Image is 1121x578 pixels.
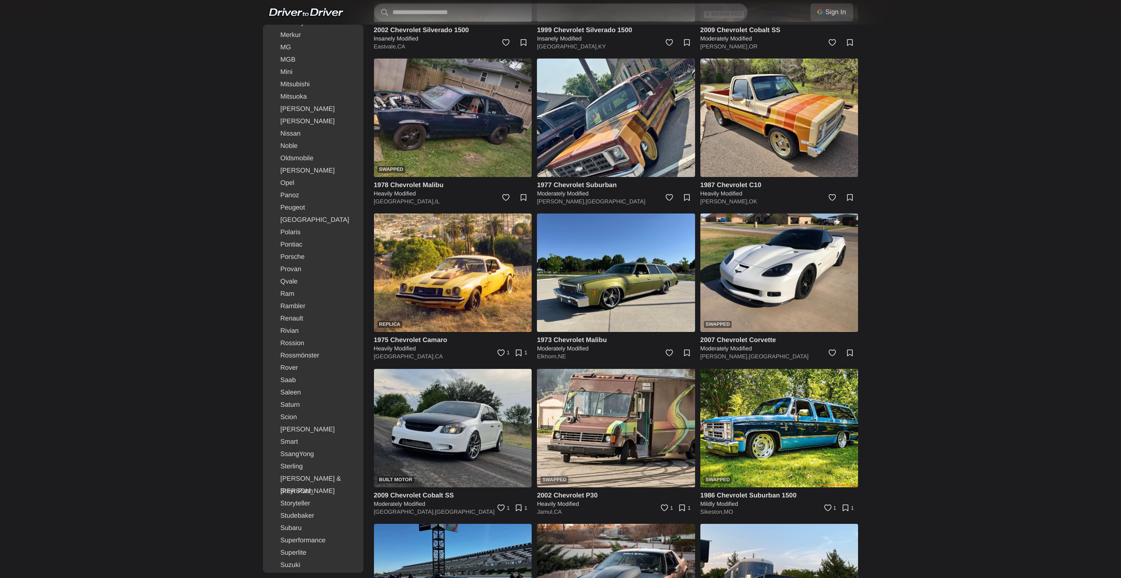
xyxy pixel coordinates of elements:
h5: Insanely Modified [537,35,695,43]
a: Opel [265,177,362,189]
a: [PERSON_NAME] [265,423,362,436]
a: SsangYong [265,448,362,460]
a: Nissan [265,128,362,140]
img: 2007 Chevrolet Corvette for sale [700,214,858,332]
a: Smart [265,436,362,448]
a: [PERSON_NAME], [700,43,749,50]
a: [PERSON_NAME], [700,353,749,360]
a: Superformance [265,534,362,547]
a: Swapped [700,369,858,487]
a: 1975 Chevrolet Camaro Heavily Modified [374,335,532,353]
h4: 2002 Chevrolet Silverado 1500 [374,26,532,35]
a: KY [598,43,606,50]
a: 1973 Chevrolet Malibu Moderately Modified [537,335,695,353]
a: Peugeot [265,202,362,214]
h4: 1978 Chevrolet Malibu [374,180,532,190]
img: 1977 Chevrolet Suburban for sale [537,59,695,177]
a: Polaris [265,226,362,239]
h4: 1999 Chevrolet Silverado 1500 [537,26,695,35]
img: 1973 Chevrolet Malibu for sale [537,214,695,332]
a: 2007 Chevrolet Corvette Moderately Modified [700,335,858,353]
h4: 1977 Chevrolet Suburban [537,180,695,190]
a: Storyteller [265,497,362,510]
a: IL [435,198,440,205]
a: [GEOGRAPHIC_DATA] [749,353,808,360]
h5: Mildly Modified [700,500,858,508]
div: Swapped [377,166,405,173]
a: MO [724,508,733,515]
a: Merkur [265,29,362,41]
div: Swapped [540,476,568,483]
a: 1987 Chevrolet C10 Heavily Modified [700,180,858,198]
h4: 2009 Chevrolet Cobalt SS [700,26,858,35]
h4: 1975 Chevrolet Camaro [374,335,532,345]
a: Sterling [265,460,362,473]
h5: Moderately Modified [374,500,532,508]
a: Suzuki [265,559,362,571]
a: Mitsuoka [265,91,362,103]
a: Rivian [265,325,362,337]
a: [GEOGRAPHIC_DATA], [374,198,435,205]
a: Jamul, [537,508,554,515]
a: 1 [819,500,839,519]
h4: 1987 Chevrolet C10 [700,180,858,190]
a: 2009 Chevrolet Cobalt SS Moderately Modified [700,26,858,43]
a: [GEOGRAPHIC_DATA] [586,198,645,205]
a: [PERSON_NAME] [265,115,362,128]
a: [GEOGRAPHIC_DATA] [265,214,362,226]
div: Swapped [704,321,732,328]
div: Replica [377,321,402,328]
a: Swapped [700,214,858,332]
div: Swapped [704,476,732,483]
a: Qvale [265,276,362,288]
a: [GEOGRAPHIC_DATA], [537,43,598,50]
a: [PERSON_NAME], [700,198,749,205]
h5: Heavily Modified [374,190,532,198]
a: OK [749,198,757,205]
a: Swapped [537,369,695,487]
a: Sikeston, [700,508,724,515]
a: Panoz [265,189,362,202]
h4: 2002 Chevrolet P30 [537,491,695,500]
a: [GEOGRAPHIC_DATA], [374,508,435,515]
h4: 2007 Chevrolet Corvette [700,335,858,345]
a: 1999 Chevrolet Silverado 1500 Insanely Modified [537,26,695,43]
a: Studebaker [265,510,362,522]
a: Superlite [265,547,362,559]
a: [PERSON_NAME] [265,103,362,115]
a: Ram [265,288,362,300]
a: 2002 Chevrolet P30 Heavily Modified [537,491,695,508]
h5: Moderately Modified [537,345,695,353]
a: 1 [493,500,512,519]
a: 1978 Chevrolet Malibu Heavily Modified [374,180,532,198]
a: [GEOGRAPHIC_DATA] [435,508,494,515]
a: MG [265,41,362,54]
a: 2002 Chevrolet Silverado 1500 Insanely Modified [374,26,532,43]
a: 1 [493,345,512,364]
a: Provan [265,263,362,276]
a: 1 [512,500,532,519]
a: Rambler [265,300,362,313]
img: 1987 Chevrolet C10 for sale [700,59,858,177]
a: Oldsmobile [265,152,362,165]
h5: Insanely Modified [374,35,532,43]
a: 1986 Chevrolet Suburban 1500 Mildly Modified [700,491,858,508]
a: 1977 Chevrolet Suburban Moderately Modified [537,180,695,198]
a: CA [435,353,443,360]
a: 1 [656,500,676,519]
a: 1 [676,500,695,519]
a: Rover [265,362,362,374]
a: Pontiac [265,239,362,251]
a: Sign In [810,4,853,21]
h4: 2009 Chevrolet Cobalt SS [374,491,532,500]
a: Elkhorn, [537,353,558,360]
a: 1 [839,500,858,519]
a: Noble [265,140,362,152]
a: Rossion [265,337,362,350]
img: 2002 Chevrolet P30 for sale [537,369,695,487]
h4: 1973 Chevrolet Malibu [537,335,695,345]
a: 1 [512,345,532,364]
a: Rossmönster [265,350,362,362]
a: Subaru [265,522,362,534]
h5: Moderately Modified [700,345,858,353]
